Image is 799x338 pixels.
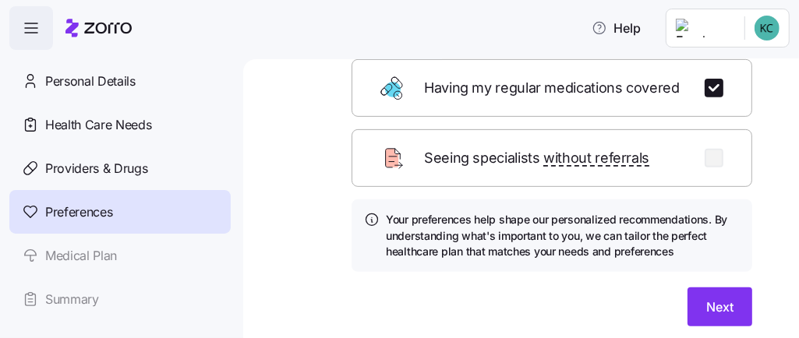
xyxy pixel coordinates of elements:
span: Preferences [45,202,112,222]
span: Having my regular medications covered [424,77,683,100]
a: Health Care Needs [9,103,231,146]
span: Personal Details [45,72,136,91]
h4: Your preferences help shape our personalized recommendations. By understanding what's important t... [386,212,740,259]
span: Health Care Needs [45,115,152,135]
a: Preferences [9,190,231,234]
span: Next [706,298,734,316]
span: Help [592,19,641,37]
button: Help [579,12,653,44]
span: Providers & Drugs [45,159,148,178]
button: Next [688,287,752,326]
img: Employer logo [676,19,732,37]
a: Providers & Drugs [9,146,231,190]
img: c1121e28a5c8381fe0dc3f30f92732fc [755,16,780,40]
span: without referrals [543,147,649,170]
a: Personal Details [9,59,231,103]
span: Seeing specialists [424,147,649,170]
